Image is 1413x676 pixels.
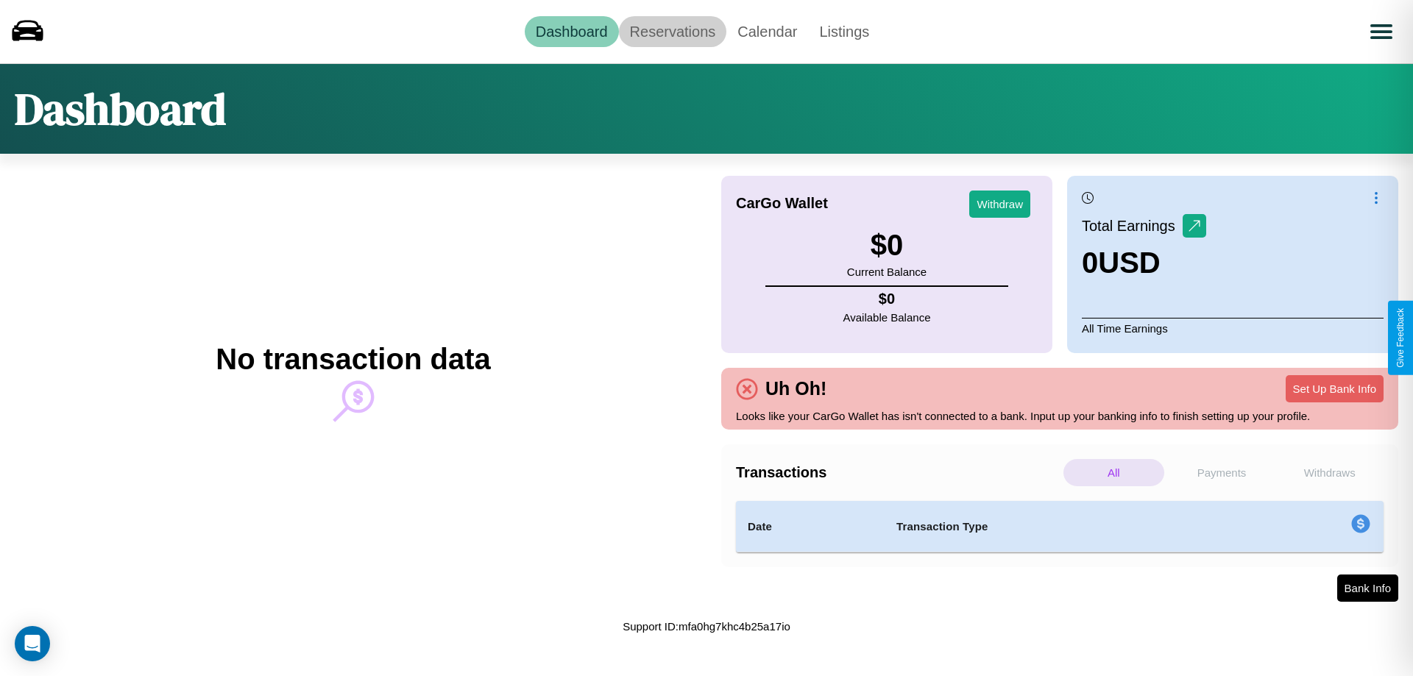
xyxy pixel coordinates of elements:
a: Listings [808,16,880,47]
button: Withdraw [969,191,1030,218]
button: Bank Info [1337,574,1398,602]
p: Looks like your CarGo Wallet has isn't connected to a bank. Input up your banking info to finish ... [736,406,1384,426]
a: Dashboard [525,16,619,47]
p: All [1063,459,1164,486]
a: Calendar [726,16,808,47]
h4: CarGo Wallet [736,195,828,212]
p: Payments [1172,459,1272,486]
a: Reservations [619,16,727,47]
h4: $ 0 [843,291,931,307]
h2: No transaction data [216,343,490,376]
h4: Transaction Type [896,518,1230,536]
h3: 0 USD [1082,246,1206,280]
p: Available Balance [843,307,931,327]
div: Give Feedback [1395,308,1406,368]
p: Total Earnings [1082,213,1183,239]
h4: Transactions [736,464,1060,481]
table: simple table [736,501,1384,552]
div: Open Intercom Messenger [15,626,50,661]
p: Withdraws [1279,459,1380,486]
p: All Time Earnings [1082,318,1384,338]
button: Set Up Bank Info [1286,375,1384,402]
p: Current Balance [847,262,927,282]
p: Support ID: mfa0hg7khc4b25a17io [623,616,790,636]
h3: $ 0 [847,229,927,262]
h1: Dashboard [15,79,226,139]
button: Open menu [1361,11,1402,52]
h4: Uh Oh! [758,378,834,399]
h4: Date [748,518,873,536]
